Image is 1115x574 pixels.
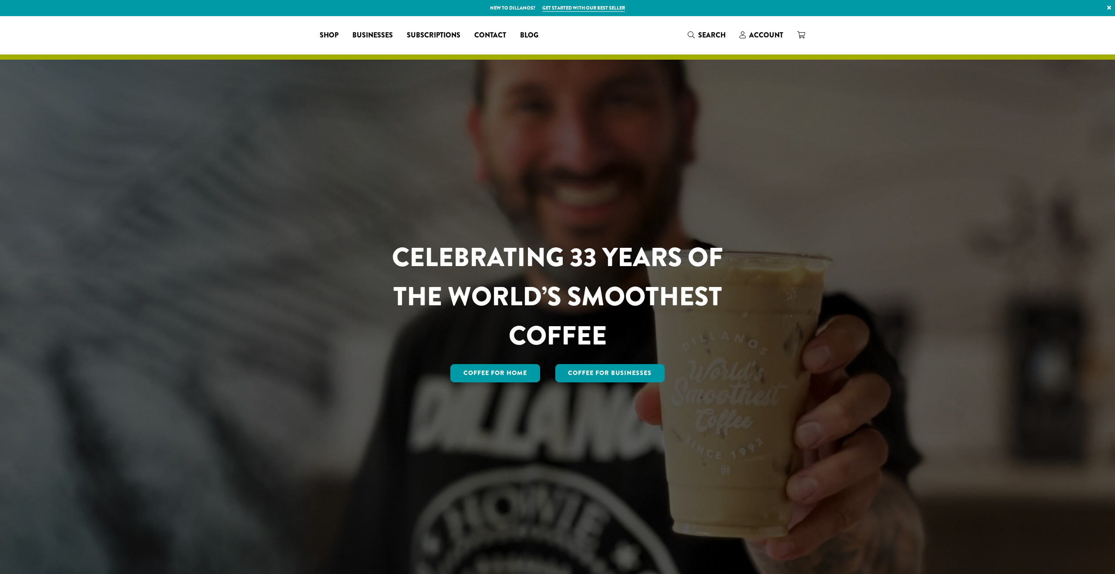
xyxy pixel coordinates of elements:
span: Shop [320,30,338,41]
a: Coffee for Home [450,364,540,382]
span: Search [698,30,726,40]
span: Account [749,30,783,40]
span: Subscriptions [407,30,460,41]
span: Blog [520,30,538,41]
a: Search [681,28,733,42]
a: Shop [313,28,345,42]
a: Get started with our best seller [542,4,625,12]
h1: CELEBRATING 33 YEARS OF THE WORLD’S SMOOTHEST COFFEE [366,238,749,355]
span: Contact [474,30,506,41]
span: Businesses [352,30,393,41]
a: Coffee For Businesses [555,364,665,382]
